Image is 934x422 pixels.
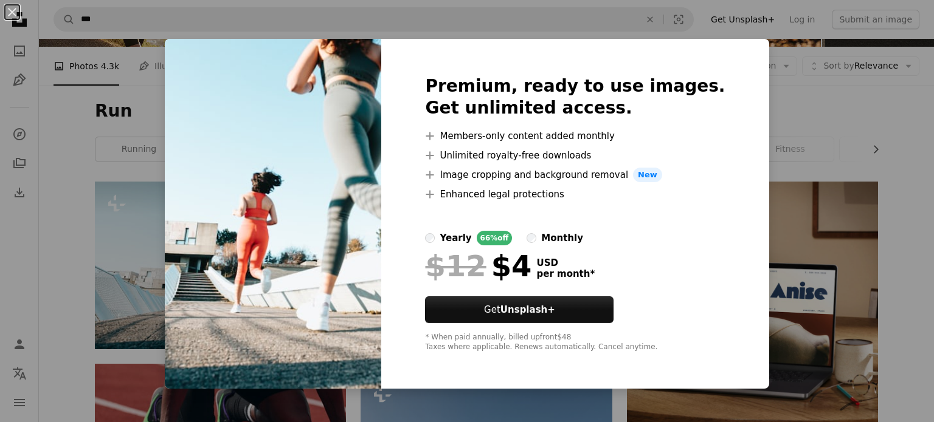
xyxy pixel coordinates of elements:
[500,304,555,315] strong: Unsplash+
[477,231,513,245] div: 66% off
[440,231,471,245] div: yearly
[425,75,725,119] h2: Premium, ready to use images. Get unlimited access.
[425,148,725,163] li: Unlimited royalty-free downloads
[633,168,662,182] span: New
[425,187,725,202] li: Enhanced legal protections
[425,168,725,182] li: Image cropping and background removal
[527,233,536,243] input: monthly
[425,250,531,282] div: $4
[425,250,486,282] span: $12
[536,257,595,268] span: USD
[425,296,614,323] button: GetUnsplash+
[536,268,595,279] span: per month *
[541,231,583,245] div: monthly
[425,333,725,352] div: * When paid annually, billed upfront $48 Taxes where applicable. Renews automatically. Cancel any...
[425,129,725,143] li: Members-only content added monthly
[165,39,381,389] img: premium_photo-1664537976485-86c3a5d22ce9
[425,233,435,243] input: yearly66%off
